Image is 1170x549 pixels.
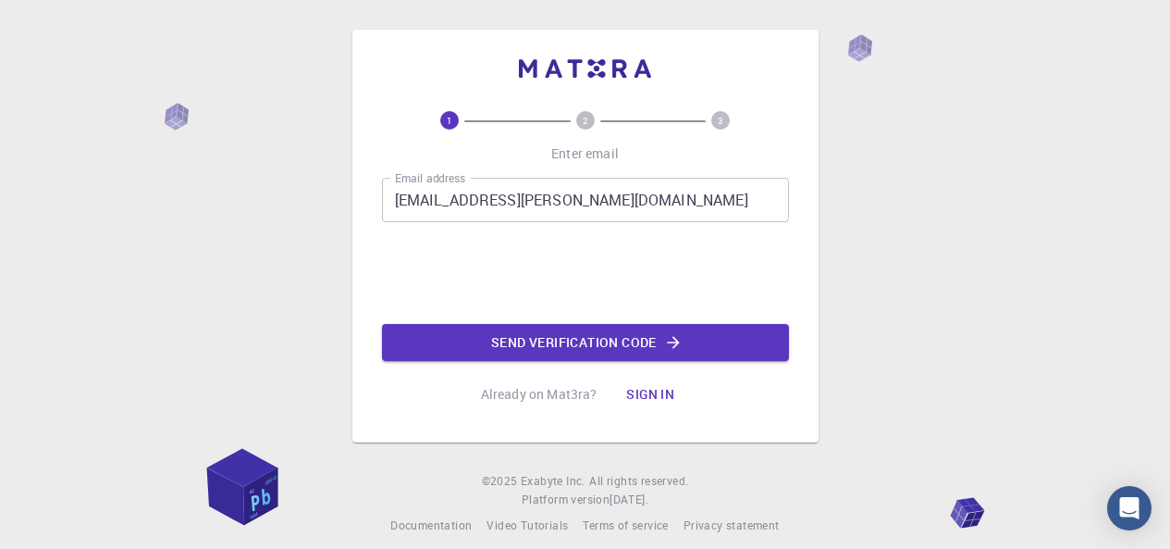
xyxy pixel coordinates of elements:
[611,376,689,413] button: Sign in
[583,114,588,127] text: 2
[382,324,789,361] button: Send verification code
[481,385,597,404] p: Already on Mat3ra?
[684,517,780,535] a: Privacy statement
[521,472,585,491] a: Exabyte Inc.
[447,114,452,127] text: 1
[390,517,472,535] a: Documentation
[589,472,688,491] span: All rights reserved.
[521,473,585,488] span: Exabyte Inc.
[551,144,619,163] p: Enter email
[445,237,726,309] iframe: reCAPTCHA
[583,518,668,532] span: Terms of service
[482,472,521,491] span: © 2025
[486,517,568,535] a: Video Tutorials
[718,114,723,127] text: 3
[684,518,780,532] span: Privacy statement
[395,170,465,186] label: Email address
[610,491,648,509] a: [DATE].
[1107,486,1152,530] div: Open Intercom Messenger
[390,518,472,532] span: Documentation
[583,517,668,535] a: Terms of service
[610,492,648,506] span: [DATE] .
[522,491,610,509] span: Platform version
[486,518,568,532] span: Video Tutorials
